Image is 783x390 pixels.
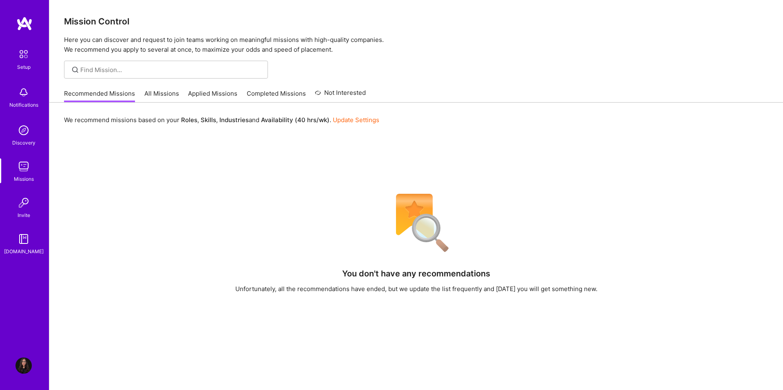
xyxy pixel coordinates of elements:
img: discovery [15,122,32,138]
b: Roles [181,116,197,124]
img: setup [15,46,32,63]
p: We recommend missions based on your , , and . [64,116,379,124]
div: Missions [14,175,34,183]
a: All Missions [144,89,179,103]
img: User Avatar [15,357,32,374]
input: Find Mission... [80,66,262,74]
p: Here you can discover and request to join teams working on meaningful missions with high-quality ... [64,35,768,55]
div: Setup [17,63,31,71]
div: Unfortunately, all the recommendations have ended, but we update the list frequently and [DATE] y... [235,285,597,293]
a: Not Interested [315,88,366,103]
div: Notifications [9,101,38,109]
a: Applied Missions [188,89,237,103]
img: guide book [15,231,32,247]
b: Skills [201,116,216,124]
b: Industries [219,116,249,124]
h3: Mission Control [64,16,768,26]
i: icon SearchGrey [71,65,80,74]
div: [DOMAIN_NAME] [4,247,44,256]
div: Invite [18,211,30,219]
a: Recommended Missions [64,89,135,103]
img: logo [16,16,33,31]
a: User Avatar [13,357,34,374]
img: Invite [15,195,32,211]
img: teamwork [15,158,32,175]
h4: You don't have any recommendations [342,269,490,278]
b: Availability (40 hrs/wk) [261,116,330,124]
div: Discovery [12,138,35,147]
a: Update Settings [333,116,379,124]
img: bell [15,84,32,101]
img: No Results [382,188,451,258]
a: Completed Missions [247,89,306,103]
